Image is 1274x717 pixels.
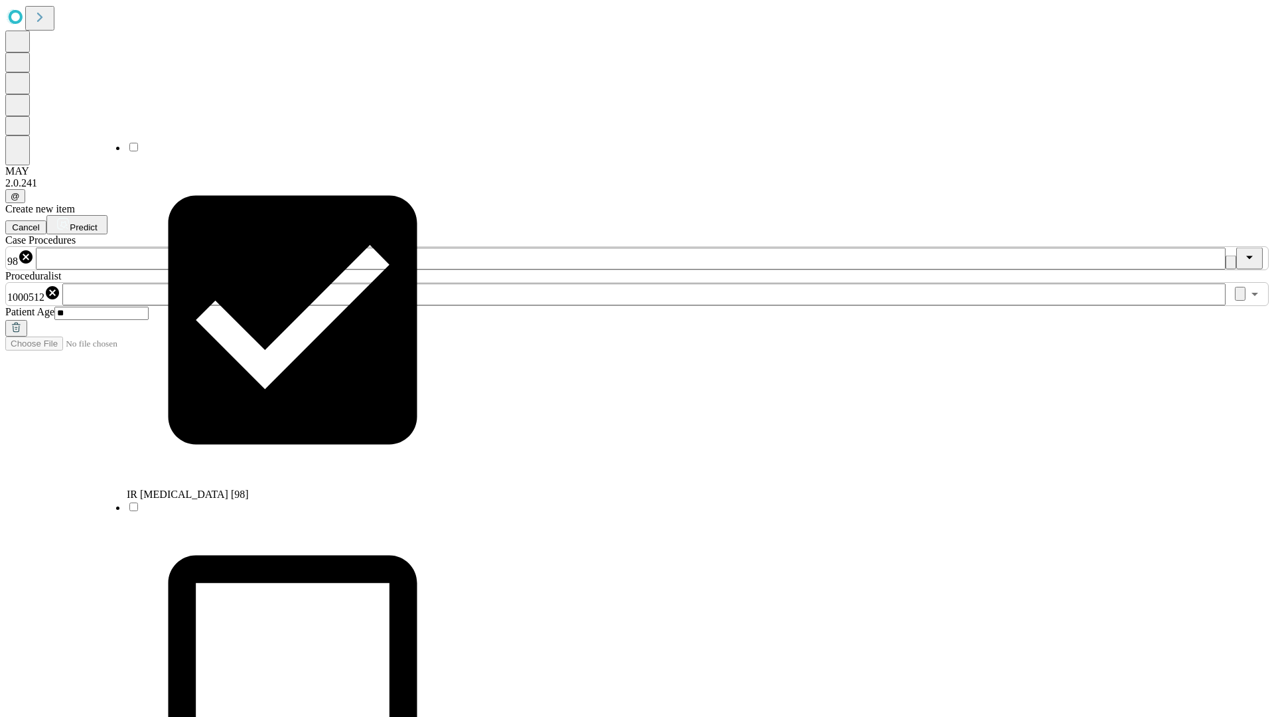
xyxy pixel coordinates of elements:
button: Close [1236,248,1263,270]
span: Cancel [12,222,40,232]
button: @ [5,189,25,203]
button: Clear [1235,287,1245,301]
span: Proceduralist [5,270,61,281]
div: 2.0.241 [5,177,1269,189]
span: 1000512 [7,291,44,303]
span: IR [MEDICAL_DATA] [98] [127,489,249,500]
span: Scheduled Procedure [5,234,76,246]
div: 98 [7,249,34,268]
span: Patient Age [5,306,54,317]
button: Open [1245,285,1264,303]
span: 98 [7,256,18,267]
span: @ [11,191,20,201]
div: 1000512 [7,285,60,303]
button: Cancel [5,220,46,234]
span: Predict [70,222,97,232]
button: Clear [1226,256,1236,270]
div: MAY [5,165,1269,177]
button: Predict [46,215,107,234]
span: Create new item [5,203,75,214]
